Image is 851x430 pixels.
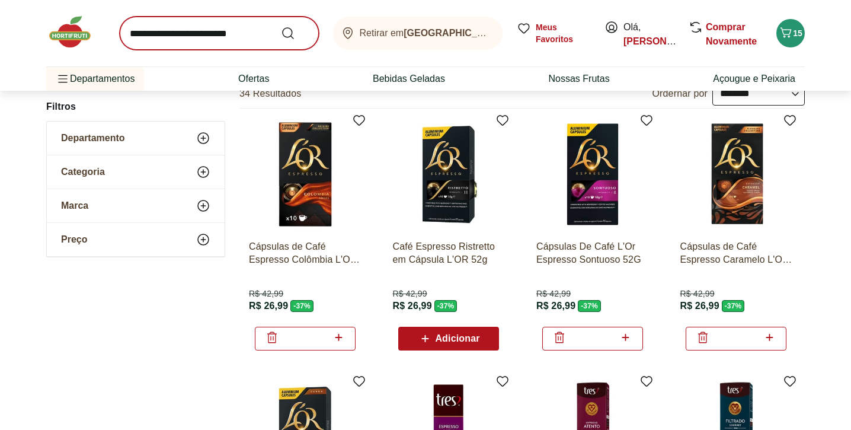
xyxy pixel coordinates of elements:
a: Cápsulas de Café Espresso Colômbia L'OR 52g [249,240,361,266]
a: Café Espresso Ristretto em Cápsula L'OR 52g [392,240,505,266]
h2: 34 Resultados [239,87,301,100]
button: Retirar em[GEOGRAPHIC_DATA]/[GEOGRAPHIC_DATA] [333,17,503,50]
a: Nossas Frutas [549,72,610,86]
span: 15 [793,28,802,38]
span: R$ 26,99 [392,300,431,313]
button: Adicionar [398,327,499,351]
img: Cápsulas De Café L'Or Espresso Sontuoso 52G [536,118,649,231]
span: R$ 42,99 [536,288,571,300]
span: R$ 26,99 [680,300,719,313]
h2: Filtros [46,95,225,119]
a: Cápsulas de Café Espresso Caramelo L'OR 52g [680,240,792,266]
span: Marca [61,200,88,212]
a: Meus Favoritos [517,21,590,45]
span: Preço [61,234,87,246]
span: - 37 % [290,300,313,312]
a: Bebidas Geladas [373,72,445,86]
span: Meus Favoritos [536,21,590,45]
b: [GEOGRAPHIC_DATA]/[GEOGRAPHIC_DATA] [404,28,609,38]
img: Hortifruti [46,14,105,50]
span: R$ 42,99 [392,288,427,300]
a: Ofertas [238,72,269,86]
button: Menu [56,65,70,93]
span: R$ 42,99 [680,288,714,300]
span: Categoria [61,166,105,178]
label: Ordernar por [652,87,708,100]
a: [PERSON_NAME] [623,36,703,46]
button: Preço [47,223,225,256]
button: Departamento [47,122,225,155]
input: search [120,17,319,50]
img: Cápsulas de Café Espresso Caramelo L'OR 52g [680,118,792,231]
a: Cápsulas De Café L'Or Espresso Sontuoso 52G [536,240,649,266]
img: Cápsulas de Café Espresso Colômbia L'OR 52g [249,118,361,231]
span: R$ 26,99 [536,300,575,313]
span: R$ 42,99 [249,288,283,300]
span: - 37 % [578,300,601,312]
button: Categoria [47,155,225,189]
button: Submit Search [281,26,309,40]
a: Açougue e Peixaria [713,72,795,86]
span: Departamentos [56,65,135,93]
span: - 37 % [434,300,458,312]
a: Comprar Novamente [706,22,757,46]
button: Marca [47,189,225,222]
span: - 37 % [722,300,745,312]
span: Departamento [61,132,125,144]
span: Retirar em [360,28,491,39]
span: R$ 26,99 [249,300,288,313]
span: Adicionar [435,334,479,343]
img: Café Espresso Ristretto em Cápsula L'OR 52g [392,118,505,231]
span: Olá, [623,20,676,49]
button: Carrinho [776,19,805,47]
